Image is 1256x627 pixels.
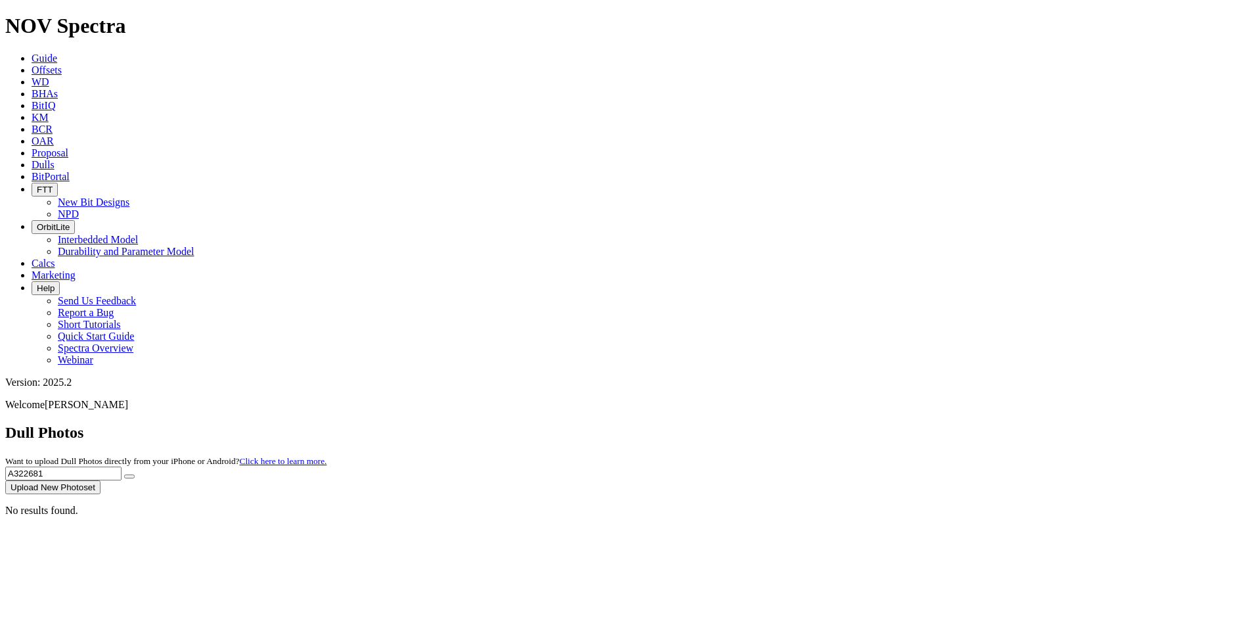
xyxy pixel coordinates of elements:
[5,424,1251,442] h2: Dull Photos
[37,185,53,195] span: FTT
[5,505,1251,517] p: No results found.
[37,222,70,232] span: OrbitLite
[32,124,53,135] a: BCR
[5,480,101,494] button: Upload New Photoset
[32,100,55,111] a: BitIQ
[32,159,55,170] a: Dulls
[45,399,128,410] span: [PERSON_NAME]
[58,234,138,245] a: Interbedded Model
[58,307,114,318] a: Report a Bug
[58,197,129,208] a: New Bit Designs
[58,208,79,220] a: NPD
[58,246,194,257] a: Durability and Parameter Model
[58,331,134,342] a: Quick Start Guide
[32,281,60,295] button: Help
[32,88,58,99] a: BHAs
[58,319,121,330] a: Short Tutorials
[32,147,68,158] a: Proposal
[37,283,55,293] span: Help
[32,183,58,197] button: FTT
[32,64,62,76] a: Offsets
[32,53,57,64] a: Guide
[5,456,326,466] small: Want to upload Dull Photos directly from your iPhone or Android?
[32,171,70,182] a: BitPortal
[32,220,75,234] button: OrbitLite
[58,342,133,354] a: Spectra Overview
[5,467,122,480] input: Search Serial Number
[32,135,54,147] a: OAR
[58,295,136,306] a: Send Us Feedback
[240,456,327,466] a: Click here to learn more.
[32,258,55,269] a: Calcs
[5,14,1251,38] h1: NOV Spectra
[32,76,49,87] a: WD
[58,354,93,365] a: Webinar
[32,269,76,281] a: Marketing
[5,377,1251,388] div: Version: 2025.2
[5,399,1251,411] p: Welcome
[32,112,49,123] a: KM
